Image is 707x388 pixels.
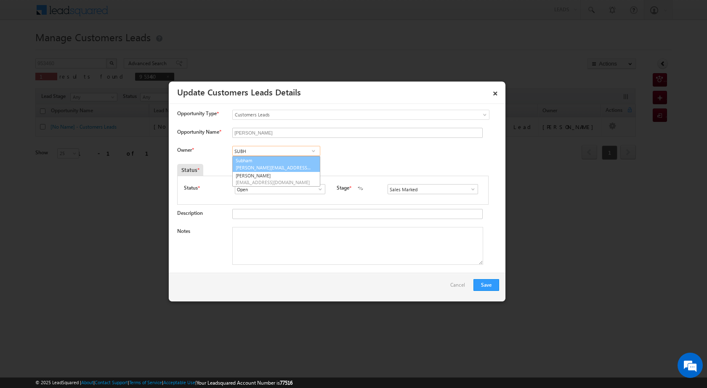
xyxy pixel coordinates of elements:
label: Status [184,184,198,192]
label: Stage [337,184,349,192]
textarea: Type your message and hit 'Enter' [11,78,154,252]
a: Acceptable Use [163,380,195,385]
a: Contact Support [95,380,128,385]
a: × [488,84,502,99]
a: Terms of Service [129,380,162,385]
a: About [81,380,93,385]
a: [PERSON_NAME] [233,172,320,187]
a: Cancel [450,279,469,295]
label: Notes [177,228,190,234]
a: Show All Items [313,185,323,193]
label: Owner [177,147,194,153]
a: Subham [232,156,320,172]
div: Minimize live chat window [138,4,158,24]
span: 77516 [280,380,292,386]
a: Update Customers Leads Details [177,86,301,98]
span: Customers Leads [233,111,455,119]
div: Status [177,164,203,176]
label: Opportunity Name [177,129,221,135]
button: Save [473,279,499,291]
a: Show All Items [465,185,476,193]
label: Description [177,210,203,216]
em: Start Chat [114,259,153,270]
div: Chat with us now [44,44,141,55]
span: [PERSON_NAME][EMAIL_ADDRESS][PERSON_NAME][DOMAIN_NAME] [236,164,311,171]
span: [EMAIL_ADDRESS][DOMAIN_NAME] [236,179,311,185]
a: Customers Leads [232,110,489,120]
span: Opportunity Type [177,110,217,117]
span: © 2025 LeadSquared | | | | | [35,379,292,387]
span: Your Leadsquared Account Number is [197,380,292,386]
input: Type to Search [235,184,325,194]
img: d_60004797649_company_0_60004797649 [14,44,35,55]
input: Type to Search [388,184,478,194]
a: Show All Items [308,147,319,155]
input: Type to Search [232,146,320,156]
